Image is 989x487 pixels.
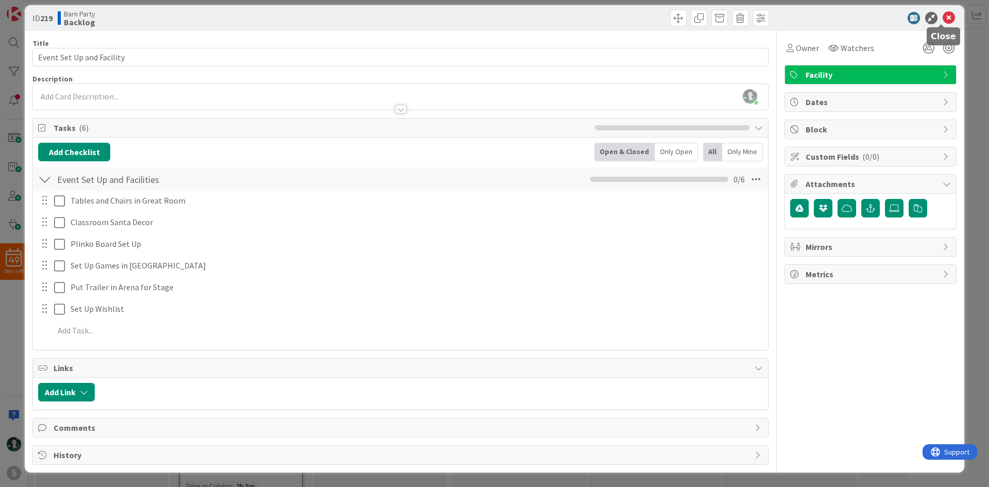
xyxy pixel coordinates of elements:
b: Backlog [64,18,95,26]
input: Add Checklist... [54,170,285,189]
span: ( 0/0 ) [862,152,879,162]
label: Title [32,39,49,48]
span: Links [54,362,749,374]
p: Set Up Games in [GEOGRAPHIC_DATA] [71,260,761,272]
span: Barn Party [64,10,95,18]
span: Mirrors [806,241,937,253]
span: Metrics [806,268,937,280]
span: ( 6 ) [79,123,89,133]
input: type card name here... [32,48,769,66]
p: Tables and Chairs in Great Room [71,195,761,207]
span: Owner [796,42,819,54]
span: Support [22,2,47,14]
h5: Close [931,31,956,41]
span: Watchers [841,42,874,54]
span: Dates [806,96,937,108]
button: Add Checklist [38,143,110,161]
button: Add Link [38,383,95,401]
p: Classroom Santa Decor [71,216,761,228]
b: 219 [40,13,53,23]
p: Put Trailer in Arena for Stage [71,281,761,293]
span: History [54,449,749,461]
p: Plinko Board Set Up [71,238,761,250]
div: All [703,143,722,161]
p: Set Up Wishlist [71,303,761,315]
span: 0 / 6 [734,173,745,186]
div: Open & Closed [594,143,655,161]
img: CcP7TwqliYA12U06j4Mrgd9GqWyTyb3s.jpg [743,89,757,104]
span: Comments [54,422,749,434]
span: Attachments [806,178,937,190]
span: ID [32,12,53,24]
div: Only Mine [722,143,763,161]
span: Custom Fields [806,150,937,163]
span: Facility [806,69,937,81]
span: Description [32,74,73,83]
span: Block [806,123,937,136]
div: Only Open [655,143,698,161]
span: Tasks [54,122,590,134]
